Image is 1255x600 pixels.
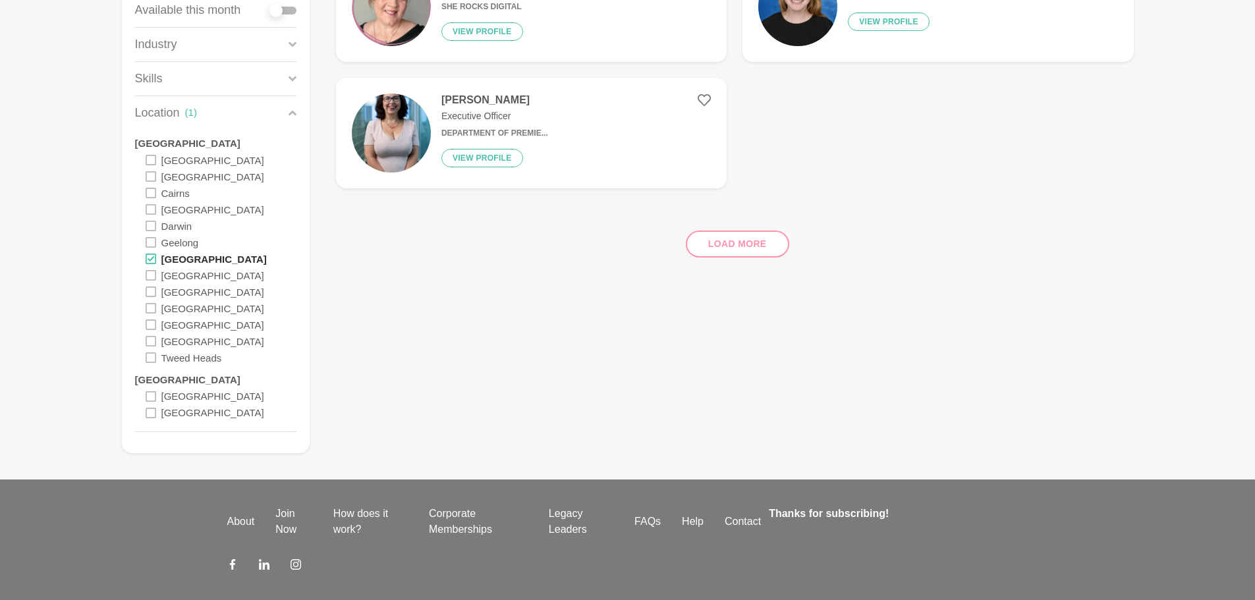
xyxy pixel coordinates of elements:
label: [GEOGRAPHIC_DATA] [161,151,264,168]
label: [GEOGRAPHIC_DATA] [135,371,240,387]
p: Industry [135,36,177,53]
label: [GEOGRAPHIC_DATA] [161,250,267,267]
h4: [PERSON_NAME] [441,94,548,107]
a: Instagram [291,559,301,574]
a: Help [671,514,714,530]
label: Cairns [161,184,190,201]
p: Available this month [135,1,241,19]
button: View profile [441,22,523,41]
label: [GEOGRAPHIC_DATA] [161,168,264,184]
div: ( 1 ) [185,105,197,121]
a: Facebook [227,559,238,574]
label: [GEOGRAPHIC_DATA] [161,316,264,333]
a: FAQs [624,514,671,530]
img: 4dcefb28125bce07a626f5b5a59f8e4da927dea2-284x426.jpg [352,94,431,173]
label: [GEOGRAPHIC_DATA] [161,388,264,404]
a: LinkedIn [259,559,269,574]
a: Legacy Leaders [538,506,624,537]
label: [GEOGRAPHIC_DATA] [161,201,264,217]
label: [GEOGRAPHIC_DATA] [161,300,264,316]
h6: She Rocks Digital [441,2,637,12]
a: Contact [714,514,771,530]
a: About [217,514,265,530]
a: Join Now [265,506,322,537]
label: Geelong [161,234,199,250]
label: [GEOGRAPHIC_DATA] [135,135,240,151]
label: Tweed Heads [161,349,222,366]
label: [GEOGRAPHIC_DATA] [161,283,264,300]
p: Location [135,104,180,122]
a: [PERSON_NAME]Executive OfficerDepartment of Premie...View profile [336,78,727,188]
label: [GEOGRAPHIC_DATA] [161,333,264,349]
button: View profile [848,13,930,31]
p: Skills [135,70,163,88]
label: [GEOGRAPHIC_DATA] [161,267,264,283]
label: [GEOGRAPHIC_DATA] [161,404,264,421]
button: View profile [441,149,523,167]
a: Corporate Memberships [418,506,538,537]
h4: Thanks for subscribing! [769,506,1020,522]
a: How does it work? [323,506,418,537]
label: Darwin [161,217,192,234]
p: Executive Officer [441,109,548,123]
h6: Department of Premie... [441,128,548,138]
